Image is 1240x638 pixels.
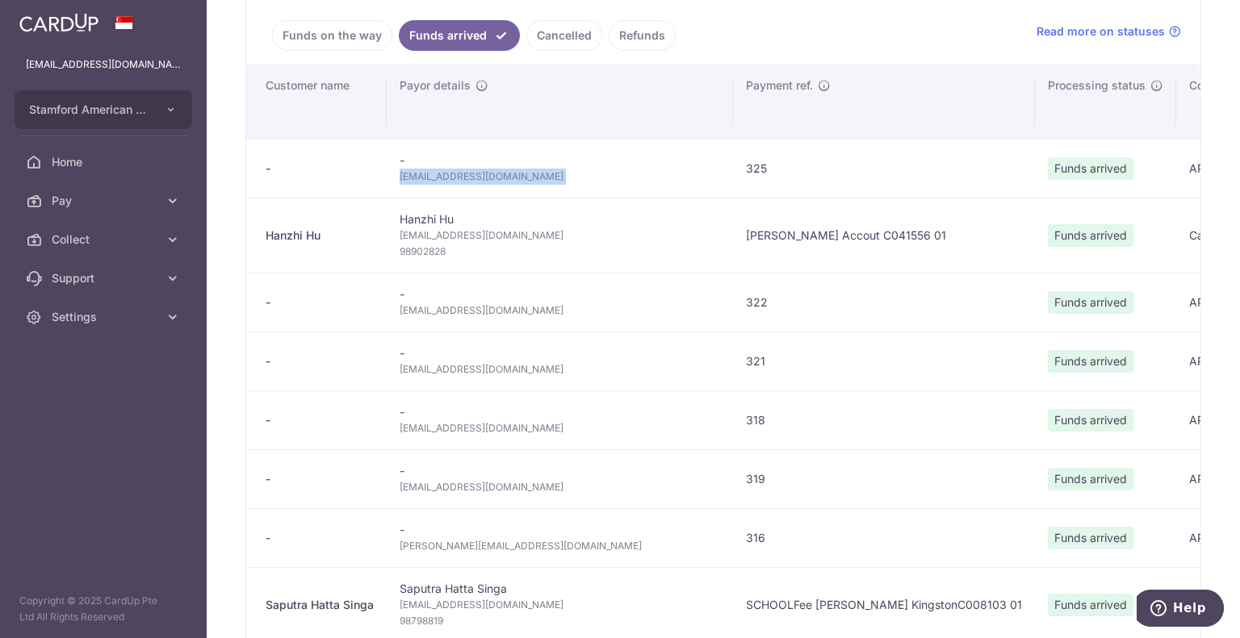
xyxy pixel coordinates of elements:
[266,530,374,546] div: -
[400,169,720,185] span: [EMAIL_ADDRESS][DOMAIN_NAME]
[1048,468,1133,490] span: Funds arrived
[400,361,720,377] span: [EMAIL_ADDRESS][DOMAIN_NAME]
[1048,157,1133,180] span: Funds arrived
[1137,590,1224,630] iframe: Opens a widget where you can find more information
[1037,23,1165,40] span: Read more on statuses
[733,139,1035,198] td: 325
[746,77,813,94] span: Payment ref.
[266,353,374,369] div: -
[387,198,733,273] td: Hanzhi Hu
[266,161,374,177] div: -
[733,508,1035,567] td: 316
[26,56,181,73] p: [EMAIL_ADDRESS][DOMAIN_NAME]
[400,538,720,554] span: [PERSON_NAME][EMAIL_ADDRESS][DOMAIN_NAME]
[15,90,192,129] button: Stamford American International School Pte Ltd
[1048,350,1133,373] span: Funds arrived
[52,231,158,248] span: Collect
[266,471,374,487] div: -
[19,13,98,32] img: CardUp
[1037,23,1181,40] a: Read more on statuses
[387,332,733,390] td: -
[29,102,149,118] span: Stamford American International School Pte Ltd
[1035,65,1176,139] th: Processing status
[387,65,733,139] th: Payor details
[400,302,720,319] span: [EMAIL_ADDRESS][DOMAIN_NAME]
[52,270,158,286] span: Support
[400,244,720,260] span: 98902828
[733,198,1035,273] td: [PERSON_NAME] Accout C041556 01
[36,11,69,26] span: Help
[733,390,1035,449] td: 318
[266,227,374,244] div: Hanzhi Hu
[52,154,158,170] span: Home
[246,65,387,139] th: Customer name
[387,508,733,567] td: -
[1048,77,1146,94] span: Processing status
[733,65,1035,139] th: Payment ref.
[400,77,471,94] span: Payor details
[400,420,720,436] span: [EMAIL_ADDRESS][DOMAIN_NAME]
[1048,224,1133,247] span: Funds arrived
[387,390,733,449] td: -
[400,227,720,244] span: [EMAIL_ADDRESS][DOMAIN_NAME]
[272,20,392,51] a: Funds on the way
[733,332,1035,390] td: 321
[526,20,602,51] a: Cancelled
[387,273,733,332] td: -
[1048,291,1133,314] span: Funds arrived
[399,20,520,51] a: Funds arrived
[266,294,374,311] div: -
[1048,594,1133,616] span: Funds arrived
[609,20,676,51] a: Refunds
[387,139,733,198] td: -
[400,613,720,629] span: 98798819
[266,412,374,428] div: -
[1048,409,1133,432] span: Funds arrived
[266,597,374,613] div: Saputra Hatta Singa
[52,309,158,325] span: Settings
[387,449,733,508] td: -
[733,449,1035,508] td: 319
[733,273,1035,332] td: 322
[400,479,720,495] span: [EMAIL_ADDRESS][DOMAIN_NAME]
[52,193,158,209] span: Pay
[400,597,720,613] span: [EMAIL_ADDRESS][DOMAIN_NAME]
[1048,527,1133,549] span: Funds arrived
